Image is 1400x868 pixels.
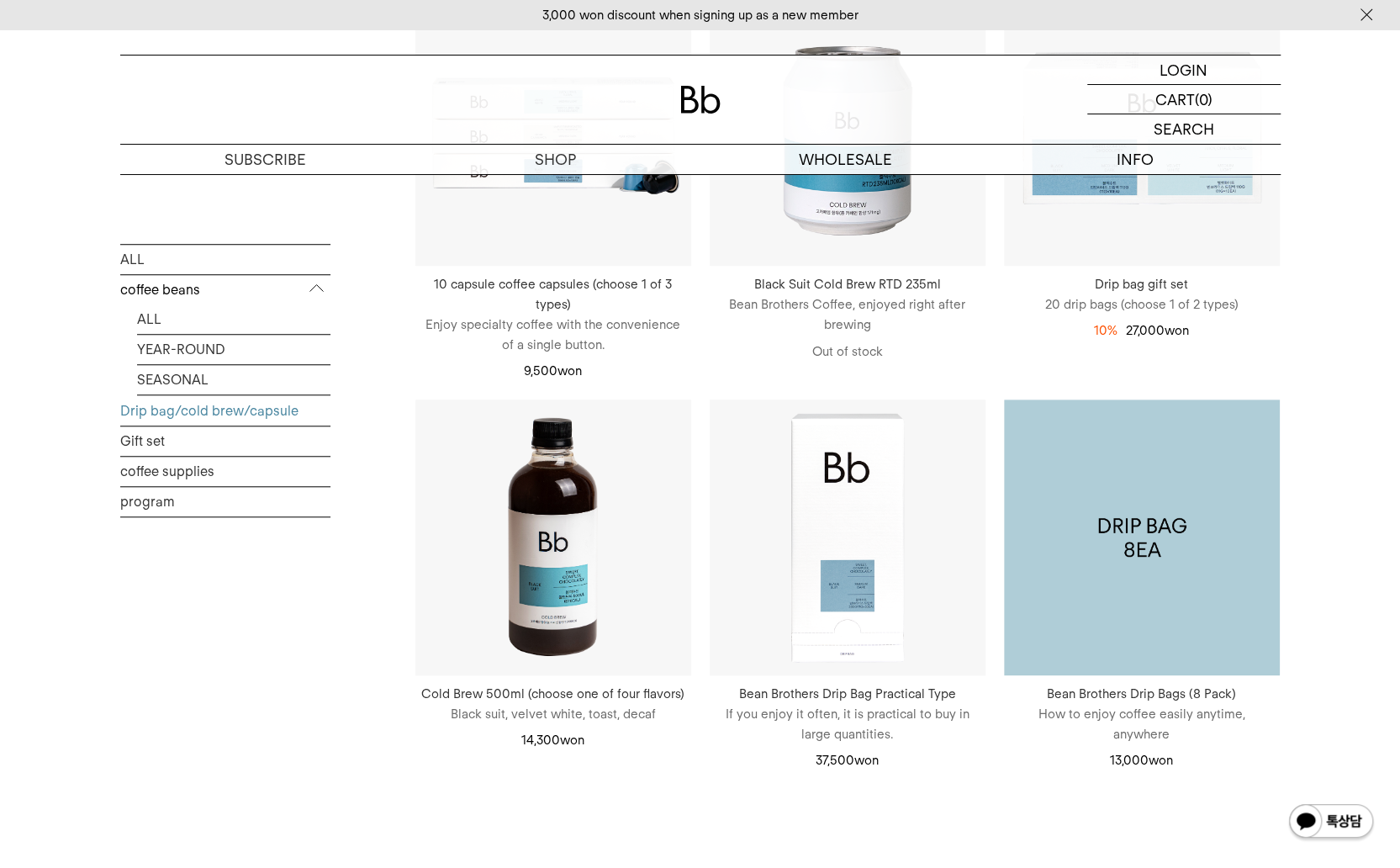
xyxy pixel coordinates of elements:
[754,277,941,292] font: Black Suit Cold Brew RTD 235ml
[1087,85,1281,114] a: CART (0)
[120,426,330,456] a: Gift set
[120,251,145,267] font: ALL
[557,363,582,378] font: won
[415,400,691,675] img: Cold Brew 500ml (choose one of four flavors)
[560,733,584,748] font: won
[710,274,985,335] a: Black Suit Cold Brew RTD 235ml Bean Brothers Coffee, enjoyed right after brewing
[1004,400,1280,675] img: 1000000032_add2_03.jpg
[137,335,330,364] a: YEAR-ROUND
[1195,91,1212,108] font: (0)
[1045,297,1239,312] font: 20 drip bags (choose 1 of 2 types)
[1154,120,1214,138] font: SEARCH
[137,341,225,357] font: YEAR-ROUND
[1087,56,1281,85] a: LOGIN
[120,433,165,449] font: Gift set
[451,707,656,722] font: Black suit, velvet white, toast, decaf
[434,277,672,312] font: 10 capsule coffee capsules (choose 1 of 3 types)
[1149,753,1173,768] font: won
[524,363,557,378] font: 9,500
[120,245,330,274] a: ALL
[1110,753,1149,768] font: 13,000
[137,311,161,327] font: ALL
[1160,61,1207,79] font: LOGIN
[710,400,985,675] img: Bean Brothers Drip Bag Practical Type
[120,403,298,419] font: Drip bag/cold brew/capsule
[137,372,209,388] font: SEASONAL
[1004,684,1280,744] a: Bean Brothers Drip Bags (8 Pack) How to enjoy coffee easily anytime, anywhere
[421,686,684,701] font: Cold Brew 500ml (choose one of four flavors)
[1126,323,1165,338] font: 27,000
[726,707,969,742] font: If you enjoy it often, it is practical to buy in large quantities.
[542,8,858,23] a: 3,000 won discount when signing up as a new member
[425,317,680,352] font: Enjoy specialty coffee with the convenience of a single button.
[812,344,883,359] font: Out of stock
[680,86,721,114] img: logo
[137,365,330,394] a: SEASONAL
[120,457,330,486] a: coffee supplies
[710,684,985,744] a: Bean Brothers Drip Bag Practical Type If you enjoy it often, it is practical to buy in large quan...
[1117,151,1154,168] font: INFO
[120,396,330,426] a: Drip bag/cold brew/capsule
[816,753,854,768] font: 37,500
[120,463,214,479] font: coffee supplies
[799,151,892,168] font: WHOLESALE
[1155,91,1195,108] font: CART
[120,282,200,298] font: coffee beans
[1095,277,1188,292] font: Drip bag gift set
[1165,323,1189,338] font: won
[137,304,330,334] a: ALL
[535,151,576,168] font: SHOP
[415,684,691,724] a: Cold Brew 500ml (choose one of four flavors) Black suit, velvet white, toast, decaf
[225,151,306,168] font: SUBSCRIBE
[739,686,956,701] font: Bean Brothers Drip Bag Practical Type
[1287,802,1375,843] img: KakaoTalk Channel 1:1 Chat Button
[521,733,560,748] font: 14,300
[410,145,700,174] a: SHOP
[1038,707,1245,742] font: How to enjoy coffee easily anytime, anywhere
[1004,274,1280,315] a: Drip bag gift set 20 drip bags (choose 1 of 2 types)
[120,494,175,510] font: program
[120,487,330,516] a: program
[854,753,879,768] font: won
[1004,400,1280,675] a: Bean Brothers Drip Bags (8 Pack)
[120,145,410,174] a: SUBSCRIBE
[1047,686,1236,701] font: Bean Brothers Drip Bags (8 Pack)
[415,274,691,355] a: 10 capsule coffee capsules (choose 1 of 3 types) Enjoy specialty coffee with the convenience of a...
[729,297,965,332] font: Bean Brothers Coffee, enjoyed right after brewing
[1094,323,1117,338] font: 10%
